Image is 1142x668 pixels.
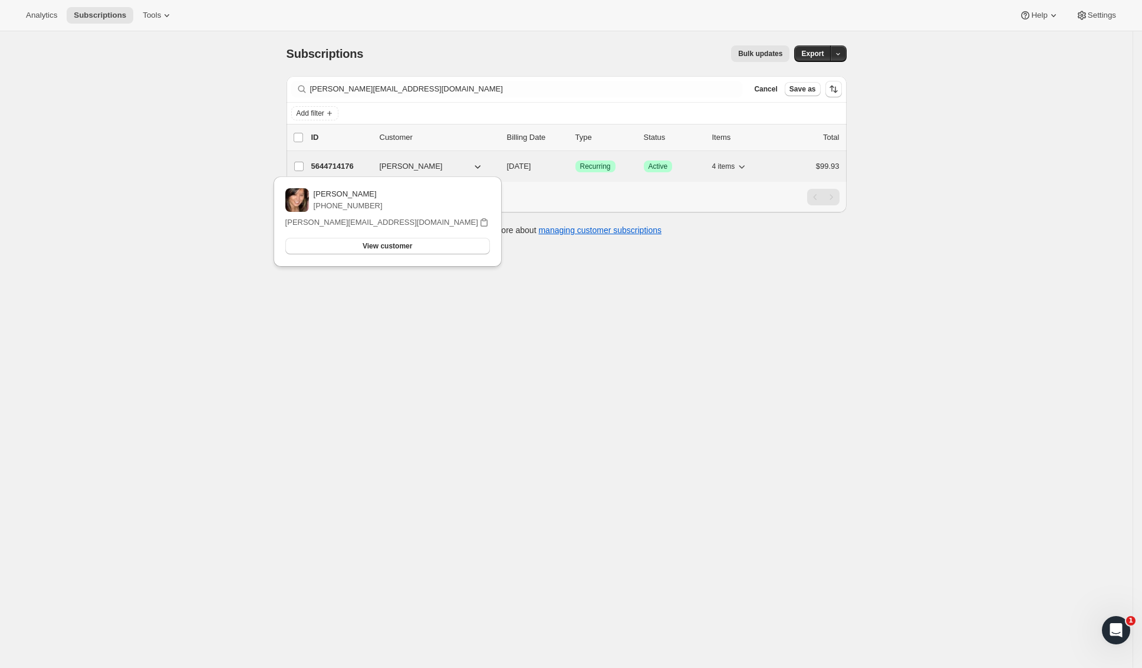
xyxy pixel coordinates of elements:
nav: Pagination [807,189,840,205]
p: Customer [380,132,498,143]
span: 4 items [712,162,735,171]
span: Bulk updates [738,49,782,58]
p: Billing Date [507,132,566,143]
span: Cancel [754,84,777,94]
div: Items [712,132,771,143]
p: [PERSON_NAME] [314,188,383,200]
iframe: Intercom live chat [1102,616,1130,644]
span: Add filter [297,109,324,118]
span: Help [1031,11,1047,20]
button: [PERSON_NAME] [373,157,491,176]
button: 4 items [712,158,748,175]
button: Sort the results [825,81,842,97]
p: [PERSON_NAME][EMAIL_ADDRESS][DOMAIN_NAME] [285,217,478,228]
span: Analytics [26,11,57,20]
button: Subscriptions [67,7,133,24]
button: View customer [285,238,490,254]
button: Bulk updates [731,45,789,62]
img: variant image [285,188,309,212]
p: Learn more about [471,224,661,236]
button: Export [794,45,831,62]
span: Subscriptions [287,47,364,60]
button: Tools [136,7,180,24]
button: Add filter [291,106,338,120]
span: Subscriptions [74,11,126,20]
button: Help [1012,7,1066,24]
p: [PHONE_NUMBER] [314,200,383,212]
span: View customer [363,241,412,251]
span: Recurring [580,162,611,171]
div: IDCustomerBilling DateTypeStatusItemsTotal [311,132,840,143]
button: Save as [785,82,821,96]
span: Tools [143,11,161,20]
button: Analytics [19,7,64,24]
button: Cancel [749,82,782,96]
span: Save as [789,84,816,94]
a: managing customer subscriptions [538,225,661,235]
p: Status [644,132,703,143]
span: [PERSON_NAME] [380,161,443,172]
span: [DATE] [507,162,531,171]
p: 5644714176 [311,161,370,172]
button: Settings [1069,7,1123,24]
span: Settings [1088,11,1116,20]
input: Filter subscribers [310,81,743,97]
span: Active [649,162,668,171]
span: Export [801,49,824,58]
div: Type [575,132,634,143]
div: 5644714176[PERSON_NAME][DATE]SuccessRecurringSuccessActive4 items$99.93 [311,158,840,175]
p: Total [823,132,839,143]
span: $99.93 [816,162,840,171]
p: ID [311,132,370,143]
span: 1 [1126,616,1136,626]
